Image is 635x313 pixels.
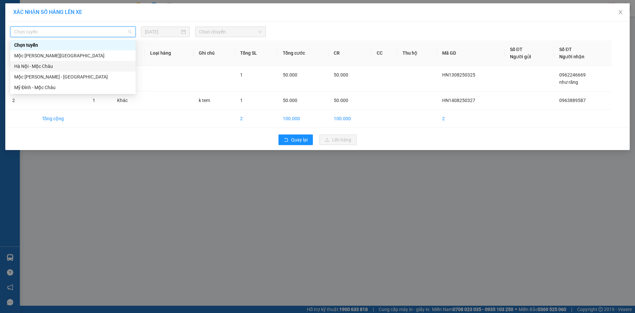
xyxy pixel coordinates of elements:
[328,110,372,128] td: 100.000
[278,134,313,145] button: rollbackQuay lại
[93,98,95,103] span: 1
[559,98,586,103] span: 0963889587
[112,91,145,110] td: Khác
[16,4,39,11] span: HAIVAN
[240,72,243,78] span: 1
[14,27,132,37] span: Chọn tuyến
[334,72,348,78] span: 50.000
[8,12,47,19] span: XUANTRANG
[437,110,505,128] td: 2
[442,72,475,78] span: HN1308250325
[283,72,297,78] span: 50.000
[235,40,277,66] th: Tổng SL
[14,73,132,80] div: Mộc [PERSON_NAME] - [GEOGRAPHIC_DATA]
[17,20,38,26] em: Logistics
[7,66,37,91] td: 1
[235,110,277,128] td: 2
[510,47,523,52] span: Số ĐT
[611,3,630,22] button: Close
[10,61,136,72] div: Hà Nội - Mộc Châu
[277,110,328,128] td: 100.000
[277,40,328,66] th: Tổng cước
[145,40,194,66] th: Loại hàng
[240,98,243,103] span: 1
[397,40,437,66] th: Thu hộ
[14,41,132,49] div: Chọn tuyến
[559,54,584,59] span: Người nhận
[328,40,372,66] th: CR
[14,63,132,70] div: Hà Nội - Mộc Châu
[14,52,132,59] div: Mộc [PERSON_NAME][GEOGRAPHIC_DATA]
[66,18,96,24] span: 0943559551
[37,110,87,128] td: Tổng cộng
[10,40,136,50] div: Chọn tuyến
[10,50,136,61] div: Mộc Châu - Hà Nội
[618,10,623,15] span: close
[193,40,234,66] th: Ghi chú
[3,47,49,56] span: 0963166669
[145,28,180,35] input: 14/08/2025
[437,40,505,66] th: Mã GD
[284,137,288,143] span: rollback
[371,40,397,66] th: CC
[53,7,96,17] span: VP [GEOGRAPHIC_DATA]
[283,98,297,103] span: 50.000
[559,47,572,52] span: Số ĐT
[199,98,210,103] span: k tem
[13,9,82,15] span: XÁC NHẬN SỐ HÀNG LÊN XE
[291,136,308,143] span: Quay lại
[334,98,348,103] span: 50.000
[199,27,262,37] span: Chọn chuyến
[559,72,586,78] span: 0962246669
[3,42,23,46] span: Người nhận:
[7,40,37,66] th: STT
[14,84,132,91] div: Mỹ Đình - Mộc Châu
[442,98,475,103] span: HN1408250327
[10,82,136,93] div: Mỹ Đình - Mộc Châu
[319,134,357,145] button: uploadLên hàng
[3,38,20,42] span: Người gửi:
[10,72,136,82] div: Mộc Châu - Mỹ Đình
[7,91,37,110] td: 2
[510,54,531,59] span: Người gửi
[559,79,578,85] span: như răng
